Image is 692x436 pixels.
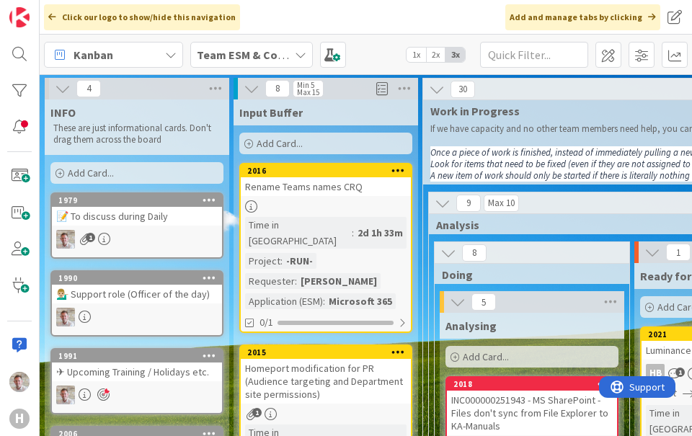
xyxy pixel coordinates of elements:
[245,273,295,289] div: Requester
[52,272,222,285] div: 1990
[9,7,30,27] img: Visit kanbanzone.com
[488,200,515,207] div: Max 10
[241,177,411,196] div: Rename Teams names CRQ
[239,105,303,120] span: Input Buffer
[56,230,75,249] img: Rd
[407,48,426,62] span: 1x
[241,164,411,196] div: 2016Rename Teams names CRQ
[505,4,660,30] div: Add and manage tabs by clicking
[445,48,465,62] span: 3x
[646,364,665,383] div: HB
[456,195,481,212] span: 9
[52,207,222,226] div: 📝 To discuss during Daily
[451,81,475,98] span: 30
[247,166,411,176] div: 2016
[247,347,411,357] div: 2015
[453,379,617,389] div: 2018
[52,350,222,362] div: 1991
[447,378,617,391] div: 2018
[442,267,611,282] span: Doing
[463,350,509,363] span: Add Card...
[245,253,280,269] div: Project
[56,386,75,404] img: Rd
[480,42,588,68] input: Quick Filter...
[245,293,323,309] div: Application (ESM)
[283,253,316,269] div: -RUN-
[297,273,381,289] div: [PERSON_NAME]
[471,293,496,311] span: 5
[259,315,273,330] span: 0/1
[58,273,222,283] div: 1990
[52,386,222,404] div: Rd
[426,48,445,62] span: 2x
[30,2,66,19] span: Support
[241,346,411,359] div: 2015
[257,137,303,150] span: Add Card...
[52,194,222,207] div: 1979
[354,225,407,241] div: 2d 1h 33m
[252,408,262,417] span: 1
[666,244,691,261] span: 1
[325,293,396,309] div: Microsoft 365
[197,48,337,62] b: Team ESM & Collaboration
[52,362,222,381] div: ✈ Upcoming Training / Holidays etc.
[445,319,497,333] span: Analysing
[52,285,222,303] div: 💁🏼‍♂️ Support role (Officer of the day)
[241,359,411,404] div: Homeport modification for PR (Audience targeting and Department site permissions)
[53,123,221,146] p: These are just informational cards. Don't drag them across the board
[9,372,30,392] img: Rd
[58,351,222,361] div: 1991
[9,409,30,429] div: H
[52,194,222,226] div: 1979📝 To discuss during Daily
[297,81,314,89] div: Min 5
[241,346,411,404] div: 2015Homeport modification for PR (Audience targeting and Department site permissions)
[295,273,297,289] span: :
[352,225,354,241] span: :
[76,80,101,97] span: 4
[74,46,113,63] span: Kanban
[297,89,319,96] div: Max 15
[52,350,222,381] div: 1991✈ Upcoming Training / Holidays etc.
[675,368,685,377] span: 1
[241,164,411,177] div: 2016
[52,308,222,326] div: Rd
[447,391,617,435] div: INC000000251943 - MS SharePoint - Files don't sync from File Explorer to KA-Manuals
[462,244,487,262] span: 8
[323,293,325,309] span: :
[44,4,240,30] div: Click our logo to show/hide this navigation
[52,272,222,303] div: 1990💁🏼‍♂️ Support role (Officer of the day)
[447,378,617,435] div: 2018INC000000251943 - MS SharePoint - Files don't sync from File Explorer to KA-Manuals
[52,230,222,249] div: Rd
[58,195,222,205] div: 1979
[265,80,290,97] span: 8
[245,217,352,249] div: Time in [GEOGRAPHIC_DATA]
[68,166,114,179] span: Add Card...
[56,308,75,326] img: Rd
[50,105,76,120] span: INFO
[86,233,95,242] span: 1
[280,253,283,269] span: :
